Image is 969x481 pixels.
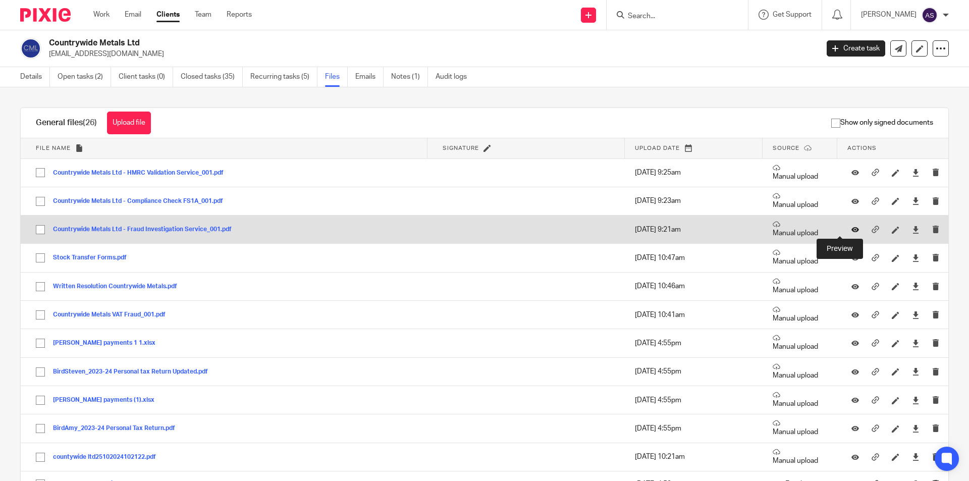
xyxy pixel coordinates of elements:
a: Reports [227,10,252,20]
p: [DATE] 9:23am [635,196,752,206]
span: Signature [443,145,479,151]
button: Countrywide Metals Ltd - Compliance Check FS1A_001.pdf [53,198,231,205]
input: Select [31,192,50,211]
a: Clients [156,10,180,20]
a: Notes (1) [391,67,428,87]
p: [DATE] 10:41am [635,310,752,320]
input: Select [31,248,50,268]
a: Recurring tasks (5) [250,67,317,87]
p: [DATE] 4:55pm [635,338,752,348]
a: Download [912,225,920,235]
a: Download [912,281,920,291]
span: (26) [83,119,97,127]
button: Stock Transfer Forms.pdf [53,254,134,261]
span: Upload date [635,145,680,151]
span: Get Support [773,11,812,18]
input: Select [31,419,50,438]
p: [DATE] 4:55pm [635,366,752,377]
p: [DATE] 9:25am [635,168,752,178]
a: Files [325,67,348,87]
p: Manual upload [773,363,827,381]
p: [DATE] 10:21am [635,452,752,462]
a: Client tasks (0) [119,67,173,87]
p: [DATE] 9:21am [635,225,752,235]
span: Source [773,145,799,151]
a: Download [912,423,920,434]
p: Manual upload [773,192,827,210]
a: Download [912,196,920,206]
input: Select [31,220,50,239]
img: svg%3E [922,7,938,23]
a: Closed tasks (35) [181,67,243,87]
button: Countrywide Metals Ltd - Fraud Investigation Service_001.pdf [53,226,239,233]
img: Untitled%20design%20(22).png [20,38,41,59]
a: Download [912,452,920,462]
button: Upload file [107,112,151,134]
a: Work [93,10,110,20]
p: Manual upload [773,419,827,437]
a: Download [912,366,920,377]
a: Download [912,253,920,263]
a: Open tasks (2) [58,67,111,87]
p: Manual upload [773,164,827,182]
p: Manual upload [773,221,827,238]
span: Show only signed documents [831,118,933,128]
span: File name [36,145,71,151]
span: Actions [847,145,877,151]
input: Search [627,12,718,21]
p: Manual upload [773,249,827,266]
img: Pixie [20,8,71,22]
p: [EMAIL_ADDRESS][DOMAIN_NAME] [49,49,812,59]
input: Select [31,391,50,410]
p: Manual upload [773,334,827,352]
input: Select [31,277,50,296]
p: [DATE] 10:47am [635,253,752,263]
button: Countrywide Metals VAT Fraud_001.pdf [53,311,173,318]
p: Manual upload [773,306,827,324]
a: Create task [827,40,885,57]
a: Email [125,10,141,20]
a: Download [912,338,920,348]
a: Download [912,310,920,320]
a: Download [912,395,920,405]
h2: Countrywide Metals Ltd [49,38,659,48]
p: [DATE] 4:55pm [635,423,752,434]
a: Team [195,10,211,20]
a: Download [912,168,920,178]
button: Countrywide Metals Ltd - HMRC Validation Service_001.pdf [53,170,231,177]
button: BirdAmy_2023-24 Personal Tax Return.pdf [53,425,183,432]
button: countywide ltd25102024102122.pdf [53,454,164,461]
a: Details [20,67,50,87]
button: Written Resolution Countrywide Metals.pdf [53,283,185,290]
input: Select [31,334,50,353]
button: BirdSteven_2023-24 Personal tax Return Updated.pdf [53,368,216,376]
button: [PERSON_NAME] payments (1).xlsx [53,397,162,404]
p: Manual upload [773,391,827,409]
h1: General files [36,118,97,128]
button: [PERSON_NAME] payments 1 1.xlsx [53,340,163,347]
input: Select [31,448,50,467]
a: Audit logs [436,67,474,87]
p: [PERSON_NAME] [861,10,917,20]
a: Emails [355,67,384,87]
p: Manual upload [773,278,827,295]
input: Select [31,362,50,382]
p: Manual upload [773,448,827,466]
p: [DATE] 10:46am [635,281,752,291]
p: [DATE] 4:55pm [635,395,752,405]
input: Select [31,305,50,325]
input: Select [31,163,50,182]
